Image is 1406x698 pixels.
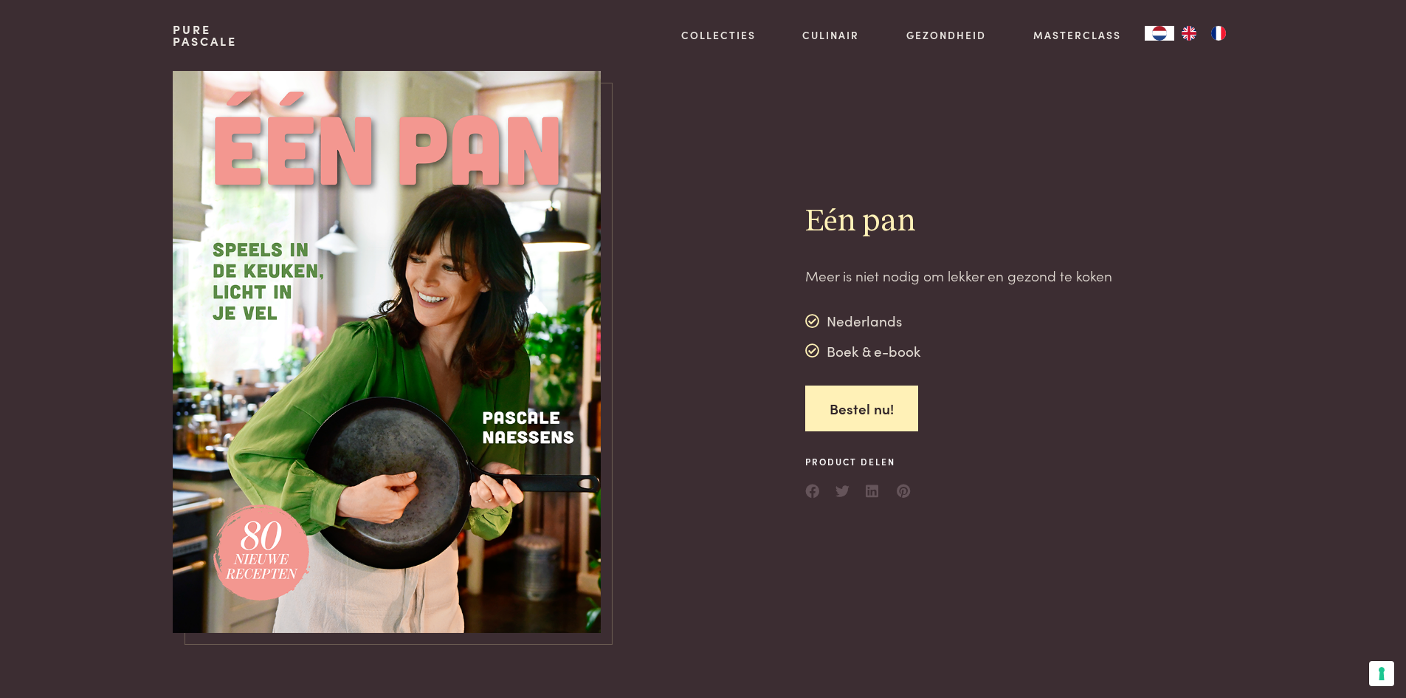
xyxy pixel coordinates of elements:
img: https://admin.purepascale.com/wp-content/uploads/2025/07/een-pan-voorbeeldcover.png [173,71,601,633]
div: Language [1145,26,1174,41]
ul: Language list [1174,26,1233,41]
a: FR [1204,26,1233,41]
a: EN [1174,26,1204,41]
p: Meer is niet nodig om lekker en gezond te koken [805,265,1112,287]
a: Culinair [802,27,859,43]
a: Masterclass [1033,27,1121,43]
a: Bestel nu! [805,386,918,432]
aside: Language selected: Nederlands [1145,26,1233,41]
a: Gezondheid [906,27,986,43]
a: NL [1145,26,1174,41]
span: Product delen [805,455,912,468]
a: PurePascale [173,24,237,47]
button: Uw voorkeuren voor toestemming voor trackingtechnologieën [1369,661,1394,686]
div: Nederlands [805,310,921,332]
h2: Eén pan [805,202,1112,242]
div: Boek & e-book [805,340,921,362]
a: Collecties [681,27,756,43]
